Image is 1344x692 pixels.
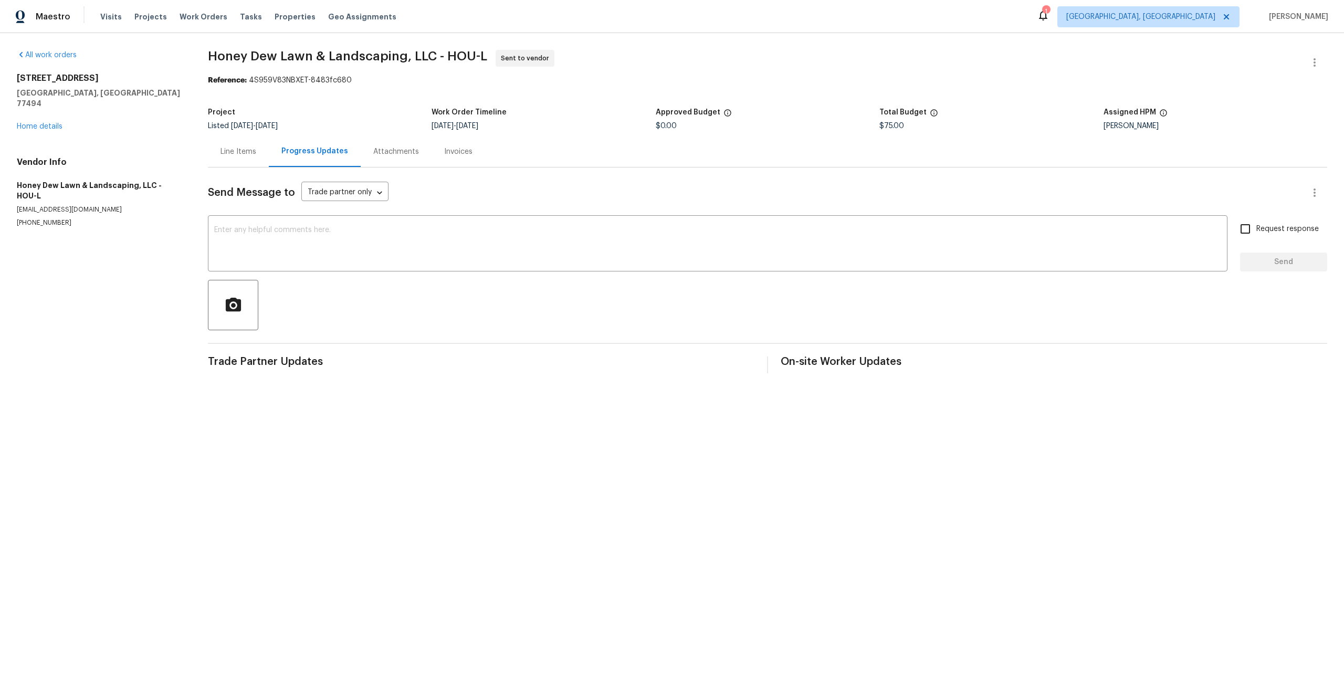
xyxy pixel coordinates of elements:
[220,146,256,157] div: Line Items
[656,109,720,116] h5: Approved Budget
[1104,109,1156,116] h5: Assigned HPM
[432,109,507,116] h5: Work Order Timeline
[456,122,478,130] span: [DATE]
[879,109,927,116] h5: Total Budget
[208,75,1327,86] div: 4S959V83NBXET-8483fc680
[208,50,487,62] span: Honey Dew Lawn & Landscaping, LLC - HOU-L
[17,180,183,201] h5: Honey Dew Lawn & Landscaping, LLC - HOU-L
[208,122,278,130] span: Listed
[208,109,235,116] h5: Project
[1159,109,1168,122] span: The hpm assigned to this work order.
[36,12,70,22] span: Maestro
[17,123,62,130] a: Home details
[17,51,77,59] a: All work orders
[134,12,167,22] span: Projects
[208,187,295,198] span: Send Message to
[501,53,553,64] span: Sent to vendor
[180,12,227,22] span: Work Orders
[240,13,262,20] span: Tasks
[17,157,183,167] h4: Vendor Info
[930,109,938,122] span: The total cost of line items that have been proposed by Opendoor. This sum includes line items th...
[208,357,754,367] span: Trade Partner Updates
[1066,12,1215,22] span: [GEOGRAPHIC_DATA], [GEOGRAPHIC_DATA]
[1265,12,1328,22] span: [PERSON_NAME]
[373,146,419,157] div: Attachments
[432,122,454,130] span: [DATE]
[432,122,478,130] span: -
[17,218,183,227] p: [PHONE_NUMBER]
[17,88,183,109] h5: [GEOGRAPHIC_DATA], [GEOGRAPHIC_DATA] 77494
[879,122,904,130] span: $75.00
[100,12,122,22] span: Visits
[17,73,183,83] h2: [STREET_ADDRESS]
[281,146,348,156] div: Progress Updates
[1042,6,1049,17] div: 1
[231,122,253,130] span: [DATE]
[256,122,278,130] span: [DATE]
[1256,224,1319,235] span: Request response
[1104,122,1327,130] div: [PERSON_NAME]
[444,146,472,157] div: Invoices
[723,109,732,122] span: The total cost of line items that have been approved by both Opendoor and the Trade Partner. This...
[328,12,396,22] span: Geo Assignments
[781,357,1327,367] span: On-site Worker Updates
[656,122,677,130] span: $0.00
[208,77,247,84] b: Reference:
[275,12,316,22] span: Properties
[17,205,183,214] p: [EMAIL_ADDRESS][DOMAIN_NAME]
[301,184,388,202] div: Trade partner only
[231,122,278,130] span: -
